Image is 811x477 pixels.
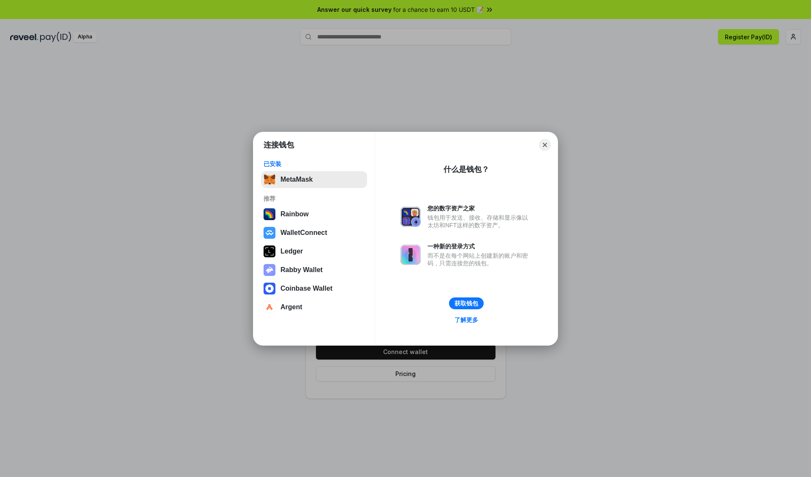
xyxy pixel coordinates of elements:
[261,280,367,297] button: Coinbase Wallet
[261,262,367,278] button: Rabby Wallet
[444,164,489,174] div: 什么是钱包？
[280,248,303,255] div: Ledger
[261,171,367,188] button: MetaMask
[454,316,478,324] div: 了解更多
[454,300,478,307] div: 获取钱包
[280,210,309,218] div: Rainbow
[400,245,421,265] img: svg+xml,%3Csvg%20xmlns%3D%22http%3A%2F%2Fwww.w3.org%2F2000%2Fsvg%22%20fill%3D%22none%22%20viewBox...
[427,204,532,212] div: 您的数字资产之家
[264,227,275,239] img: svg+xml,%3Csvg%20width%3D%2228%22%20height%3D%2228%22%20viewBox%3D%220%200%2028%2028%22%20fill%3D...
[261,224,367,241] button: WalletConnect
[261,299,367,316] button: Argent
[280,229,327,237] div: WalletConnect
[264,208,275,220] img: svg+xml,%3Csvg%20width%3D%22120%22%20height%3D%22120%22%20viewBox%3D%220%200%20120%20120%22%20fil...
[280,303,302,311] div: Argent
[264,264,275,276] img: svg+xml,%3Csvg%20xmlns%3D%22http%3A%2F%2Fwww.w3.org%2F2000%2Fsvg%22%20fill%3D%22none%22%20viewBox...
[280,266,323,274] div: Rabby Wallet
[264,140,294,150] h1: 连接钱包
[280,176,313,183] div: MetaMask
[427,252,532,267] div: 而不是在每个网站上创建新的账户和密码，只需连接您的钱包。
[264,283,275,294] img: svg+xml,%3Csvg%20width%3D%2228%22%20height%3D%2228%22%20viewBox%3D%220%200%2028%2028%22%20fill%3D...
[264,160,365,168] div: 已安装
[449,314,483,325] a: 了解更多
[264,301,275,313] img: svg+xml,%3Csvg%20width%3D%2228%22%20height%3D%2228%22%20viewBox%3D%220%200%2028%2028%22%20fill%3D...
[280,285,332,292] div: Coinbase Wallet
[261,243,367,260] button: Ledger
[264,174,275,185] img: svg+xml,%3Csvg%20fill%3D%22none%22%20height%3D%2233%22%20viewBox%3D%220%200%2035%2033%22%20width%...
[539,139,551,151] button: Close
[427,214,532,229] div: 钱包用于发送、接收、存储和显示像以太坊和NFT这样的数字资产。
[264,245,275,257] img: svg+xml,%3Csvg%20xmlns%3D%22http%3A%2F%2Fwww.w3.org%2F2000%2Fsvg%22%20width%3D%2228%22%20height%3...
[449,297,484,309] button: 获取钱包
[427,243,532,250] div: 一种新的登录方式
[264,195,365,202] div: 推荐
[400,207,421,227] img: svg+xml,%3Csvg%20xmlns%3D%22http%3A%2F%2Fwww.w3.org%2F2000%2Fsvg%22%20fill%3D%22none%22%20viewBox...
[261,206,367,223] button: Rainbow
